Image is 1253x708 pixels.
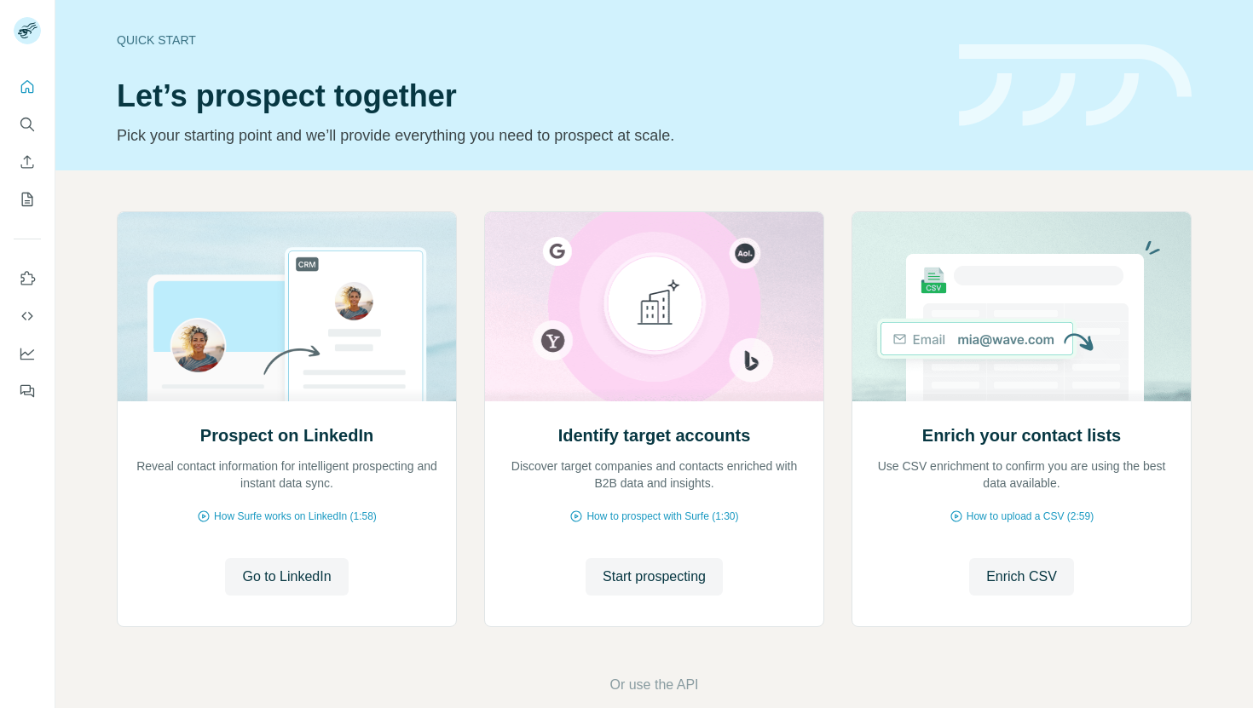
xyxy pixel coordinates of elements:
button: Enrich CSV [969,558,1074,596]
img: Prospect on LinkedIn [117,212,457,401]
button: Use Surfe on LinkedIn [14,263,41,294]
p: Discover target companies and contacts enriched with B2B data and insights. [502,458,806,492]
span: Start prospecting [603,567,706,587]
h1: Let’s prospect together [117,79,938,113]
h2: Enrich your contact lists [922,423,1121,447]
button: Dashboard [14,338,41,369]
button: Search [14,109,41,140]
button: Enrich CSV [14,147,41,177]
button: Start prospecting [586,558,723,596]
span: Enrich CSV [986,567,1057,587]
img: Identify target accounts [484,212,824,401]
img: Enrich your contact lists [852,212,1192,401]
p: Pick your starting point and we’ll provide everything you need to prospect at scale. [117,124,938,147]
span: How Surfe works on LinkedIn (1:58) [214,509,377,524]
button: My lists [14,184,41,215]
h2: Prospect on LinkedIn [200,423,373,447]
h2: Identify target accounts [558,423,751,447]
span: Go to LinkedIn [242,567,331,587]
span: How to upload a CSV (2:59) [967,509,1094,524]
div: Quick start [117,32,938,49]
button: Go to LinkedIn [225,558,348,596]
button: Or use the API [609,675,698,695]
button: Quick start [14,72,41,102]
button: Feedback [14,376,41,406]
p: Use CSV enrichment to confirm you are using the best data available. [869,458,1174,492]
img: banner [959,44,1192,127]
span: How to prospect with Surfe (1:30) [586,509,738,524]
p: Reveal contact information for intelligent prospecting and instant data sync. [135,458,439,492]
button: Use Surfe API [14,301,41,331]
